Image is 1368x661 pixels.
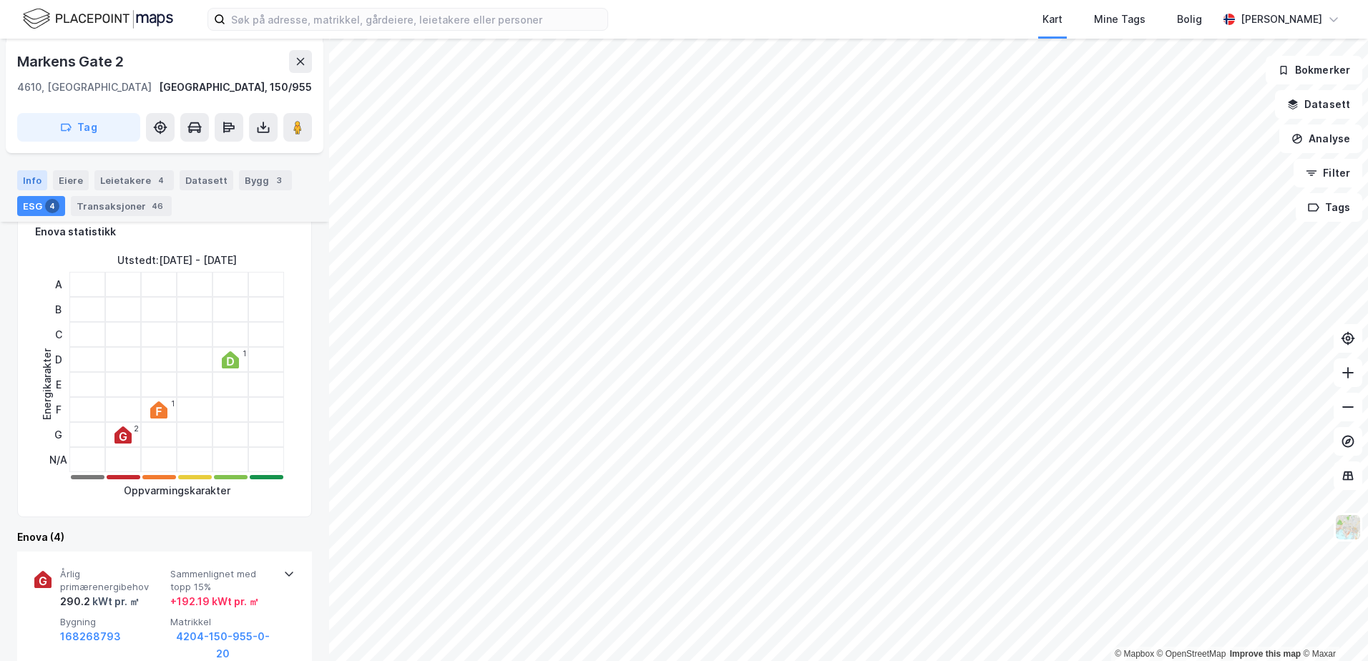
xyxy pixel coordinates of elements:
[180,170,233,190] div: Datasett
[149,199,166,213] div: 46
[17,529,312,546] div: Enova (4)
[159,79,312,96] div: [GEOGRAPHIC_DATA], 150/955
[239,170,292,190] div: Bygg
[35,223,116,240] div: Enova statistikk
[49,447,67,472] div: N/A
[1279,124,1362,153] button: Analyse
[53,170,89,190] div: Eiere
[49,347,67,372] div: D
[90,593,140,610] div: kWt pr. ㎡
[49,397,67,422] div: F
[171,399,175,408] div: 1
[134,424,139,433] div: 2
[170,616,275,628] span: Matrikkel
[117,252,237,269] div: Utstedt : [DATE] - [DATE]
[49,372,67,397] div: E
[1241,11,1322,28] div: [PERSON_NAME]
[23,6,173,31] img: logo.f888ab2527a4732fd821a326f86c7f29.svg
[1042,11,1062,28] div: Kart
[1266,56,1362,84] button: Bokmerker
[49,322,67,347] div: C
[272,173,286,187] div: 3
[1296,592,1368,661] iframe: Chat Widget
[243,349,246,358] div: 1
[60,628,121,645] button: 168268793
[49,272,67,297] div: A
[1275,90,1362,119] button: Datasett
[49,422,67,447] div: G
[1230,649,1301,659] a: Improve this map
[225,9,607,30] input: Søk på adresse, matrikkel, gårdeiere, leietakere eller personer
[1094,11,1145,28] div: Mine Tags
[1296,193,1362,222] button: Tags
[170,568,275,593] span: Sammenlignet med topp 15%
[17,196,65,216] div: ESG
[60,616,165,628] span: Bygning
[17,79,152,96] div: 4610, [GEOGRAPHIC_DATA]
[17,113,140,142] button: Tag
[60,568,165,593] span: Årlig primærenergibehov
[71,196,172,216] div: Transaksjoner
[1294,159,1362,187] button: Filter
[45,199,59,213] div: 4
[154,173,168,187] div: 4
[170,593,259,610] div: + 192.19 kWt pr. ㎡
[1157,649,1226,659] a: OpenStreetMap
[1115,649,1154,659] a: Mapbox
[49,297,67,322] div: B
[124,482,230,499] div: Oppvarmingskarakter
[17,170,47,190] div: Info
[94,170,174,190] div: Leietakere
[1334,514,1362,541] img: Z
[1177,11,1202,28] div: Bolig
[39,348,56,420] div: Energikarakter
[17,50,127,73] div: Markens Gate 2
[60,593,140,610] div: 290.2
